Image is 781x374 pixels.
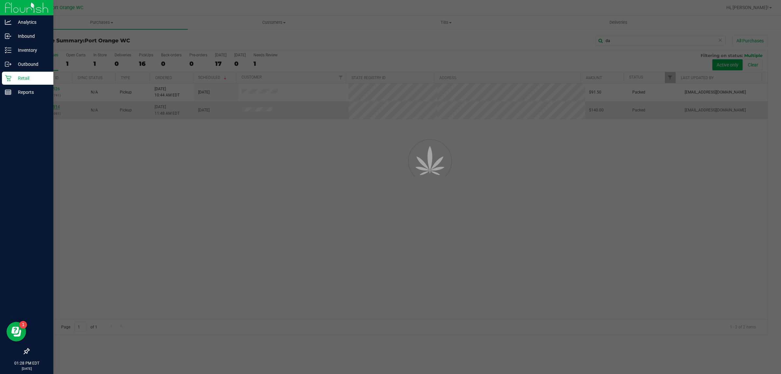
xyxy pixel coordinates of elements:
[5,19,11,25] inline-svg: Analytics
[11,32,50,40] p: Inbound
[3,360,50,366] p: 01:28 PM EDT
[5,75,11,81] inline-svg: Retail
[7,322,26,341] iframe: Resource center
[11,74,50,82] p: Retail
[5,61,11,67] inline-svg: Outbound
[11,88,50,96] p: Reports
[11,18,50,26] p: Analytics
[11,60,50,68] p: Outbound
[3,366,50,371] p: [DATE]
[5,89,11,95] inline-svg: Reports
[5,33,11,39] inline-svg: Inbound
[5,47,11,53] inline-svg: Inventory
[11,46,50,54] p: Inventory
[19,321,27,329] iframe: Resource center unread badge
